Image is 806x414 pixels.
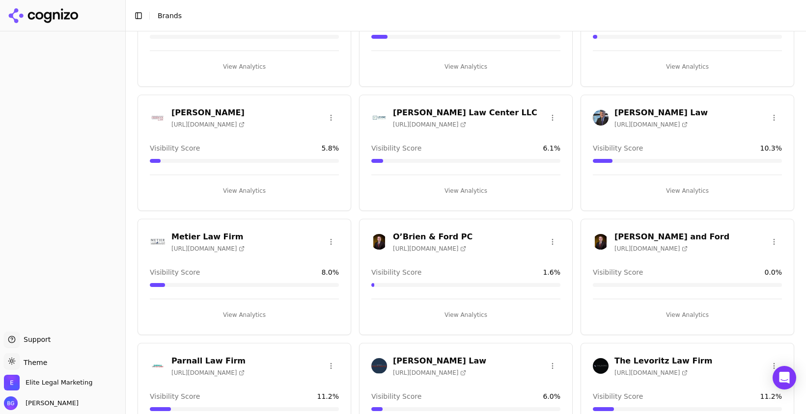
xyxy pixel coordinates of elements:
[393,231,472,243] h3: O’Brien & Ford PC
[150,143,200,153] span: Visibility Score
[614,355,712,367] h3: The Levoritz Law Firm
[773,366,796,389] div: Open Intercom Messenger
[371,358,387,374] img: Patrick Crawford Law
[593,358,609,374] img: The Levoritz Law Firm
[317,391,339,401] span: 11.2 %
[371,391,421,401] span: Visibility Score
[371,143,421,153] span: Visibility Score
[158,12,182,20] span: Brands
[393,369,466,377] span: [URL][DOMAIN_NAME]
[371,234,387,250] img: O’Brien & Ford PC
[150,183,339,199] button: View Analytics
[593,234,609,250] img: Obrien and Ford
[593,391,643,401] span: Visibility Score
[371,183,560,199] button: View Analytics
[4,375,92,390] button: Open organization switcher
[393,355,486,367] h3: [PERSON_NAME] Law
[20,359,47,366] span: Theme
[393,121,466,129] span: [URL][DOMAIN_NAME]
[171,369,245,377] span: [URL][DOMAIN_NAME]
[593,267,643,277] span: Visibility Score
[593,183,782,199] button: View Analytics
[26,378,92,387] span: Elite Legal Marketing
[150,391,200,401] span: Visibility Score
[150,59,339,75] button: View Analytics
[543,267,560,277] span: 1.6 %
[171,355,246,367] h3: Parnall Law Firm
[371,267,421,277] span: Visibility Score
[614,369,688,377] span: [URL][DOMAIN_NAME]
[614,107,708,119] h3: [PERSON_NAME] Law
[20,335,51,344] span: Support
[543,391,560,401] span: 6.0 %
[543,143,560,153] span: 6.1 %
[371,59,560,75] button: View Analytics
[171,231,245,243] h3: Metier Law Firm
[4,375,20,390] img: Elite Legal Marketing
[150,110,166,126] img: Herman Law
[371,110,387,126] img: Levine Law Center LLC
[171,245,245,253] span: [URL][DOMAIN_NAME]
[393,245,466,253] span: [URL][DOMAIN_NAME]
[593,307,782,323] button: View Analytics
[760,391,782,401] span: 11.2 %
[593,110,609,126] img: Malman Law
[150,267,200,277] span: Visibility Score
[593,59,782,75] button: View Analytics
[171,107,245,119] h3: [PERSON_NAME]
[150,358,166,374] img: Parnall Law Firm
[321,143,339,153] span: 5.8 %
[150,234,166,250] img: Metier Law Firm
[22,399,79,408] span: [PERSON_NAME]
[760,143,782,153] span: 10.3 %
[4,396,79,410] button: Open user button
[4,396,18,410] img: Brian Gomez
[171,121,245,129] span: [URL][DOMAIN_NAME]
[158,11,778,21] nav: breadcrumb
[614,231,729,243] h3: [PERSON_NAME] and Ford
[593,143,643,153] span: Visibility Score
[393,107,537,119] h3: [PERSON_NAME] Law Center LLC
[614,121,688,129] span: [URL][DOMAIN_NAME]
[150,307,339,323] button: View Analytics
[371,307,560,323] button: View Analytics
[614,245,688,253] span: [URL][DOMAIN_NAME]
[321,267,339,277] span: 8.0 %
[764,267,782,277] span: 0.0 %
